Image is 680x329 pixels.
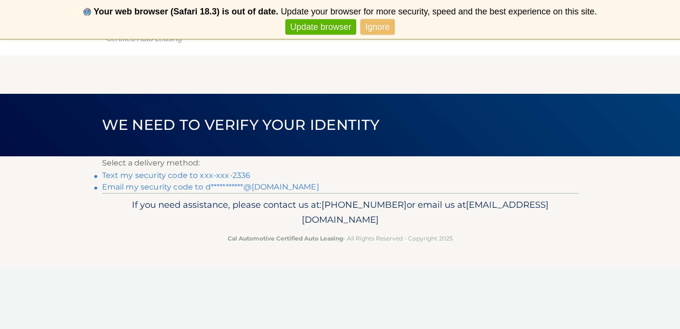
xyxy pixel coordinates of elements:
a: Update browser [285,19,356,35]
p: - All Rights Reserved - Copyright 2025 [108,233,572,243]
b: Your web browser (Safari 18.3) is out of date. [94,7,279,16]
span: We need to verify your identity [102,116,380,134]
span: Update your browser for more security, speed and the best experience on this site. [281,7,597,16]
p: Select a delivery method: [102,156,578,170]
strong: Cal Automotive Certified Auto Leasing [228,235,343,242]
p: If you need assistance, please contact us at: or email us at [108,197,572,228]
span: [PHONE_NUMBER] [321,199,407,210]
a: Text my security code to xxx-xxx-2336 [102,171,251,180]
a: Ignore [360,19,395,35]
